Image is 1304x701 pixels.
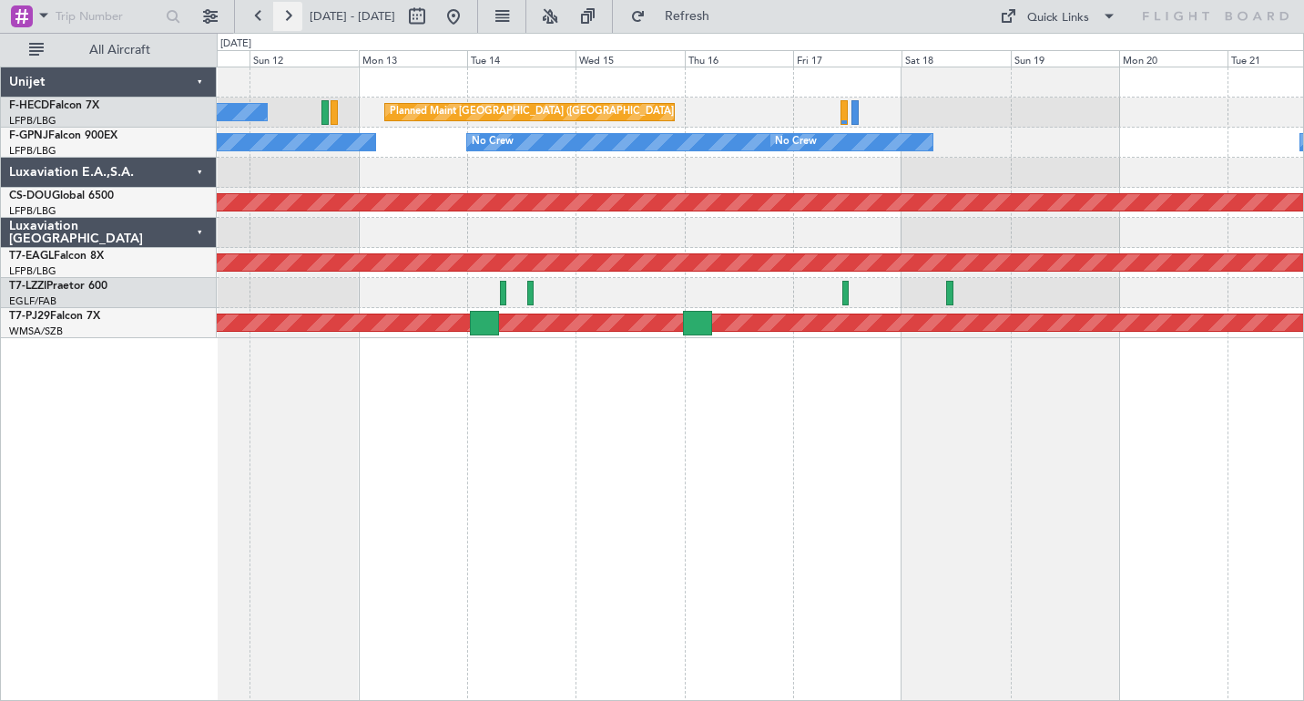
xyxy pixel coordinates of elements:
a: LFPB/LBG [9,264,56,278]
div: Wed 15 [576,50,684,67]
div: Sat 18 [902,50,1010,67]
div: Sun 19 [1011,50,1119,67]
a: F-GPNJFalcon 900EX [9,130,117,141]
span: T7-EAGL [9,251,54,262]
a: LFPB/LBG [9,204,56,218]
button: Quick Links [991,2,1126,31]
div: No Crew [775,129,817,156]
span: CS-DOU [9,191,52,201]
div: Mon 13 [359,50,467,67]
span: F-GPNJ [9,130,48,141]
span: F-HECD [9,100,49,111]
span: T7-LZZI [9,281,46,292]
div: Thu 16 [685,50,793,67]
button: All Aircraft [20,36,198,65]
div: Tue 14 [467,50,576,67]
div: Mon 20 [1119,50,1228,67]
input: Trip Number [56,3,160,30]
div: Quick Links [1027,9,1089,27]
a: T7-LZZIPraetor 600 [9,281,107,292]
a: LFPB/LBG [9,144,56,158]
a: T7-EAGLFalcon 8X [9,251,104,262]
a: F-HECDFalcon 7X [9,100,99,111]
span: T7-PJ29 [9,311,50,322]
a: CS-DOUGlobal 6500 [9,191,114,201]
a: T7-PJ29Falcon 7X [9,311,100,322]
div: Planned Maint [GEOGRAPHIC_DATA] ([GEOGRAPHIC_DATA]) [390,98,677,126]
div: [DATE] [220,36,251,52]
div: Fri 17 [793,50,902,67]
div: No Crew [472,129,514,156]
span: [DATE] - [DATE] [310,8,395,25]
a: WMSA/SZB [9,325,63,338]
span: Refresh [649,10,726,23]
a: LFPB/LBG [9,114,56,128]
div: Sun 12 [250,50,358,67]
span: All Aircraft [47,44,192,57]
button: Refresh [622,2,731,31]
a: EGLF/FAB [9,294,56,308]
